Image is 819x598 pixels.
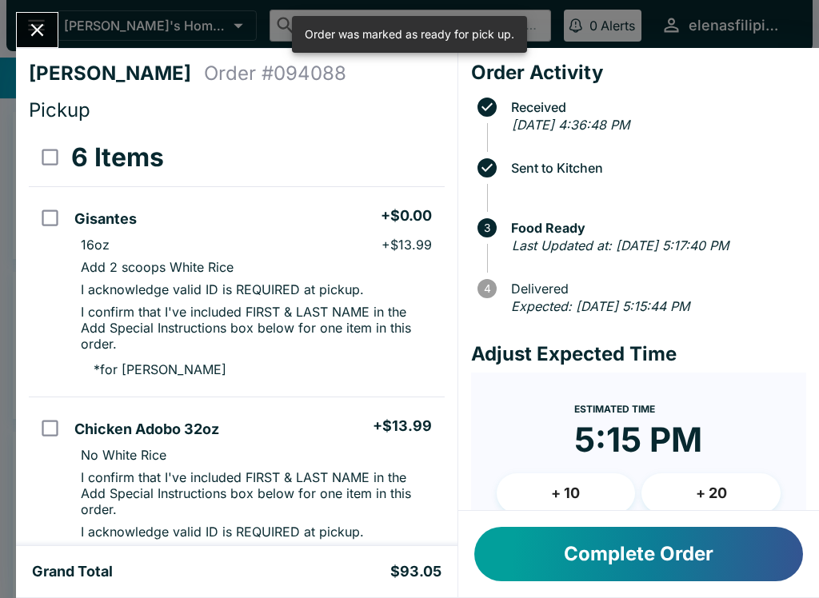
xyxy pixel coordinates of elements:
[474,527,803,581] button: Complete Order
[641,473,781,513] button: + 20
[497,473,636,513] button: + 10
[29,62,204,86] h4: [PERSON_NAME]
[471,61,806,85] h4: Order Activity
[29,98,90,122] span: Pickup
[511,298,689,314] em: Expected: [DATE] 5:15:44 PM
[81,447,166,463] p: No White Rice
[503,221,806,235] span: Food Ready
[81,524,364,540] p: I acknowledge valid ID is REQUIRED at pickup.
[512,237,729,253] em: Last Updated at: [DATE] 5:17:40 PM
[574,419,702,460] time: 5:15 PM
[81,469,431,517] p: I confirm that I've included FIRST & LAST NAME in the Add Special Instructions box below for one ...
[484,221,490,234] text: 3
[204,62,346,86] h4: Order # 094088
[74,420,219,439] h5: Chicken Adobo 32oz
[74,209,137,229] h5: Gisantes
[381,206,432,225] h5: + $0.00
[373,417,432,436] h5: + $13.99
[17,13,58,47] button: Close
[81,281,364,297] p: I acknowledge valid ID is REQUIRED at pickup.
[512,117,629,133] em: [DATE] 4:36:48 PM
[81,237,110,253] p: 16oz
[71,142,164,173] h3: 6 Items
[503,281,806,296] span: Delivered
[382,237,432,253] p: + $13.99
[81,361,226,377] p: * for [PERSON_NAME]
[503,161,806,175] span: Sent to Kitchen
[81,304,431,352] p: I confirm that I've included FIRST & LAST NAME in the Add Special Instructions box below for one ...
[32,562,113,581] h5: Grand Total
[483,282,490,295] text: 4
[471,342,806,366] h4: Adjust Expected Time
[574,403,655,415] span: Estimated Time
[390,562,441,581] h5: $93.05
[503,100,806,114] span: Received
[81,259,234,275] p: Add 2 scoops White Rice
[305,21,514,48] div: Order was marked as ready for pick up.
